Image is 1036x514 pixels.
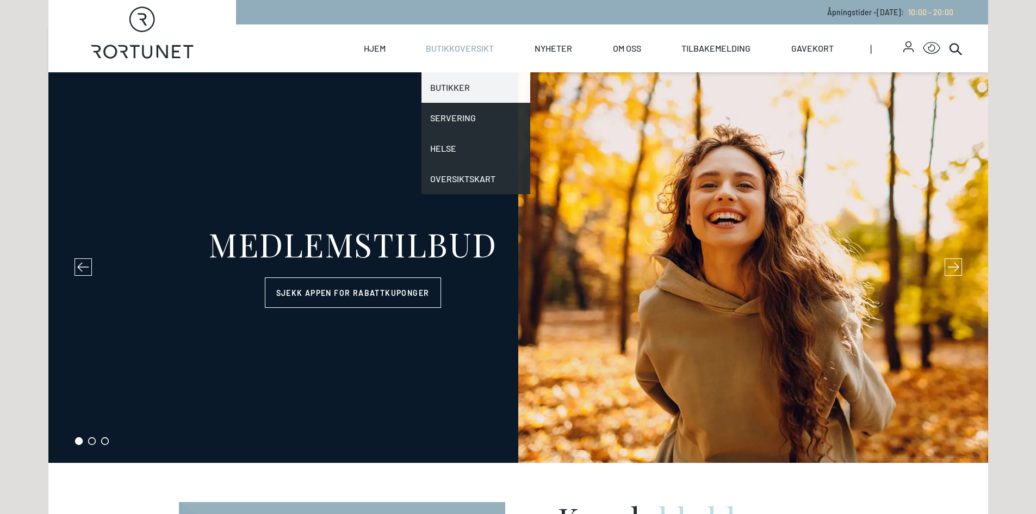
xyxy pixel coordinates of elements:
[48,72,988,463] div: slide 1 of 3
[870,24,904,72] span: |
[827,7,953,18] p: Åpningstider - [DATE] :
[535,24,572,72] a: Nyheter
[48,72,988,463] section: carousel-slider
[421,103,530,133] a: Servering
[791,24,834,72] a: Gavekort
[364,24,386,72] a: Hjem
[265,277,441,308] a: Sjekk appen for rabattkuponger
[904,8,953,17] a: 10:00 - 20:00
[908,8,953,17] span: 10:00 - 20:00
[421,72,530,103] a: Butikker
[208,227,497,260] div: MEDLEMSTILBUD
[923,40,940,57] button: Open Accessibility Menu
[421,133,530,164] a: Helse
[681,24,750,72] a: Tilbakemelding
[426,24,494,72] a: Butikkoversikt
[613,24,641,72] a: Om oss
[421,164,530,194] a: Oversiktskart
